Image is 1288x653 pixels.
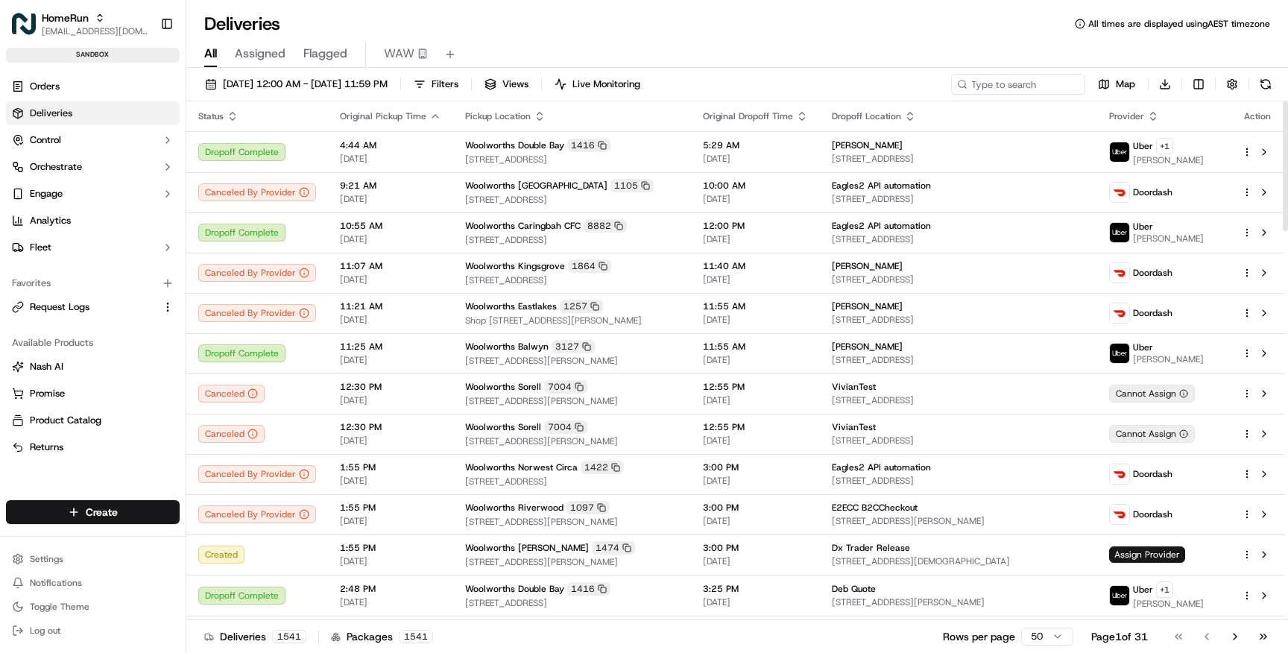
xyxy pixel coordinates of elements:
[340,314,441,326] span: [DATE]
[703,394,808,406] span: [DATE]
[30,241,51,254] span: Fleet
[1110,303,1129,323] img: doordash_logo_v2.png
[384,45,414,63] span: WAW
[703,542,808,554] span: 3:00 PM
[340,475,441,487] span: [DATE]
[432,78,458,91] span: Filters
[6,236,180,259] button: Fleet
[198,74,394,95] button: [DATE] 12:00 AM - [DATE] 11:59 PM
[198,264,316,282] button: Canceled By Provider
[465,421,541,433] span: Woolworths Sorell
[6,182,180,206] button: Engage
[340,180,441,192] span: 9:21 AM
[832,300,903,312] span: [PERSON_NAME]
[6,355,180,379] button: Nash AI
[1110,586,1129,605] img: uber-new-logo.jpeg
[465,315,679,326] span: Shop [STREET_ADDRESS][PERSON_NAME]
[30,214,71,227] span: Analytics
[340,421,441,433] span: 12:30 PM
[6,295,180,319] button: Request Logs
[832,354,1085,366] span: [STREET_ADDRESS]
[1109,425,1195,443] div: Cannot Assign
[204,45,217,63] span: All
[703,435,808,447] span: [DATE]
[572,78,640,91] span: Live Monitoring
[12,387,174,400] a: Promise
[544,420,587,434] div: 7004
[6,101,180,125] a: Deliveries
[465,395,679,407] span: [STREET_ADDRESS][PERSON_NAME]
[198,385,265,403] div: Canceled
[204,629,306,644] div: Deliveries
[703,110,793,122] span: Original Dropoff Time
[198,465,316,483] button: Canceled By Provider
[465,381,541,393] span: Woolworths Sorell
[204,12,280,36] h1: Deliveries
[6,435,180,459] button: Returns
[703,515,808,527] span: [DATE]
[832,139,903,151] span: [PERSON_NAME]
[12,360,174,373] a: Nash AI
[832,461,931,473] span: Eagles2 API automation
[198,425,265,443] button: Canceled
[198,183,316,201] button: Canceled By Provider
[832,475,1085,487] span: [STREET_ADDRESS]
[832,274,1085,286] span: [STREET_ADDRESS]
[465,516,679,528] span: [STREET_ADDRESS][PERSON_NAME]
[30,80,60,93] span: Orders
[1133,267,1172,279] span: Doordash
[703,260,808,272] span: 11:40 AM
[832,381,876,393] span: VivianTest
[832,260,903,272] span: [PERSON_NAME]
[6,209,180,233] a: Analytics
[1091,629,1148,644] div: Page 1 of 31
[1133,341,1153,353] span: Uber
[703,596,808,608] span: [DATE]
[6,382,180,406] button: Promise
[465,583,564,595] span: Woolworths Double Bay
[465,274,679,286] span: [STREET_ADDRESS]
[340,153,441,165] span: [DATE]
[703,220,808,232] span: 12:00 PM
[703,381,808,393] span: 12:55 PM
[12,414,174,427] a: Product Catalog
[1156,581,1173,598] button: +1
[465,220,581,232] span: Woolworths Caringbah CFC
[198,304,316,322] div: Canceled By Provider
[465,300,557,312] span: Woolworths Eastlakes
[1133,353,1204,365] span: [PERSON_NAME]
[465,542,589,554] span: Woolworths [PERSON_NAME]
[340,354,441,366] span: [DATE]
[198,505,316,523] button: Canceled By Provider
[832,555,1085,567] span: [STREET_ADDRESS][DEMOGRAPHIC_DATA]
[584,219,627,233] div: 8882
[340,555,441,567] span: [DATE]
[566,501,610,514] div: 1097
[1133,233,1204,245] span: [PERSON_NAME]
[465,260,565,272] span: Woolworths Kingsgrove
[832,110,901,122] span: Dropoff Location
[465,180,607,192] span: Woolworths [GEOGRAPHIC_DATA]
[1133,307,1172,319] span: Doordash
[703,153,808,165] span: [DATE]
[832,502,918,514] span: E2ECC B2CCheckout
[560,300,603,313] div: 1257
[340,274,441,286] span: [DATE]
[340,300,441,312] span: 11:21 AM
[703,180,808,192] span: 10:00 AM
[465,110,531,122] span: Pickup Location
[832,542,910,554] span: Dx Trader Release
[1133,508,1172,520] span: Doordash
[30,360,63,373] span: Nash AI
[6,75,180,98] a: Orders
[1110,464,1129,484] img: doordash_logo_v2.png
[407,74,465,95] button: Filters
[1133,186,1172,198] span: Doordash
[1110,263,1129,283] img: doordash_logo_v2.png
[6,572,180,593] button: Notifications
[832,515,1085,527] span: [STREET_ADDRESS][PERSON_NAME]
